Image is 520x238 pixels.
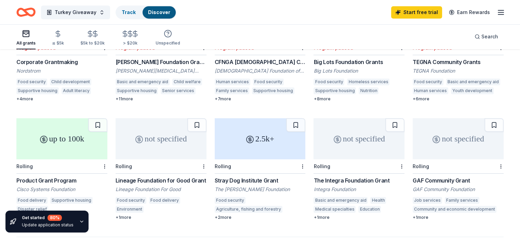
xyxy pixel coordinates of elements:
div: + 4 more [16,96,107,102]
div: Education [358,206,381,213]
div: + 1 more [413,215,504,220]
div: not specified [314,118,404,159]
button: All grants [16,27,36,49]
a: Discover [148,9,170,15]
div: + 6 more [413,96,504,102]
div: $5k to $20k [80,40,105,46]
button: Search [469,30,504,43]
div: The [PERSON_NAME] Foundation [215,186,306,193]
div: Environment [116,206,144,213]
div: Supportive housing [252,87,294,94]
div: Basic and emergency aid [446,78,500,85]
div: Senior services [161,87,196,94]
div: Food security [16,78,47,85]
div: Job services [413,197,442,204]
div: Lineage Foundation For Good [116,186,206,193]
div: Child development [50,78,91,85]
div: Rolling [215,163,231,169]
div: Rolling [413,163,429,169]
div: Family services [445,197,479,204]
div: Integra Foundation [314,186,404,193]
div: Basic and emergency aid [314,197,368,204]
div: Health [370,197,386,204]
div: Food security [116,197,146,204]
div: GAF Community Grant [413,176,504,185]
a: Home [16,4,36,20]
div: Get started [22,215,74,221]
div: Basic and emergency aid [116,78,170,85]
div: Supportive housing [50,197,93,204]
div: Adult literacy [62,87,91,94]
div: Human services [215,78,250,85]
button: Unspecified [156,27,180,49]
div: Family services [215,87,249,94]
button: $5k to $20k [80,27,105,49]
div: Food security [215,197,245,204]
div: Homeless services [347,78,389,85]
div: Food security [314,78,344,85]
div: Nordstrom [16,67,107,74]
div: Medical specialties [314,206,356,213]
div: + 1 more [314,215,404,220]
div: GAF Community Foundation [413,186,504,193]
div: Update application status [22,222,74,228]
button: Turkey Giveaway [41,5,110,19]
div: Child welfare [172,78,202,85]
span: Turkey Giveaway [55,8,96,16]
div: Unspecified [156,40,180,46]
div: Nutrition [359,87,378,94]
a: up to 100kRollingProduct Grant ProgramCisco Systems FoundationFood deliverySupportive housingDisa... [16,118,107,220]
div: > $20k [121,40,139,46]
div: TEGNA Community Grants [413,58,504,66]
div: ≤ $5k [52,40,64,46]
div: Food delivery [149,197,180,204]
div: Food delivery [16,197,48,204]
div: + 8 more [314,96,404,102]
div: Supportive housing [116,87,158,94]
div: 80 % [48,215,62,221]
div: Rolling [314,163,330,169]
a: not specifiedRollingThe Integra Foundation GrantIntegra FoundationBasic and emergency aidHealthMe... [314,118,404,220]
div: not specified [413,118,504,159]
div: 2.5k+ [215,118,306,159]
div: CFNGA [DEMOGRAPHIC_DATA] Community Grants [215,58,306,66]
div: Supportive housing [16,87,59,94]
div: Stray Dog Institute Grant [215,176,306,185]
div: + 11 more [116,96,206,102]
div: [DEMOGRAPHIC_DATA] Foundation of [GEOGRAPHIC_DATA][US_STATE] [215,67,306,74]
button: > $20k [121,27,139,49]
a: not specifiedRollingLineage Foundation for Good GrantLineage Foundation For GoodFood securityFood... [116,118,206,220]
div: TEGNA Foundation [413,67,504,74]
button: ≤ $5k [52,27,64,49]
div: not specified [116,118,206,159]
div: up to 100k [16,118,107,159]
a: Start free trial [391,6,442,18]
div: Agriculture, fishing and forestry [215,206,282,213]
div: Big Lots Foundation [314,67,404,74]
div: Human services [413,87,448,94]
div: Rolling [116,163,132,169]
div: Corporate Grantmaking [16,58,107,66]
div: Food security [253,78,284,85]
div: + 2 more [215,215,306,220]
div: All grants [16,40,36,46]
button: TrackDiscover [116,5,176,19]
a: 2.5k+RollingStray Dog Institute GrantThe [PERSON_NAME] FoundationFood securityAgriculture, fishin... [215,118,306,220]
div: Big Lots Foundation Grants [314,58,404,66]
div: Product Grant Program [16,176,107,185]
div: Rolling [16,163,33,169]
div: + 7 more [215,96,306,102]
a: not specifiedRollingGAF Community GrantGAF Community FoundationJob servicesFamily servicesCommuni... [413,118,504,220]
div: Lineage Foundation for Good Grant [116,176,206,185]
div: The Integra Foundation Grant [314,176,404,185]
a: Earn Rewards [445,6,494,18]
div: Youth development [451,87,494,94]
div: + 1 more [116,215,206,220]
div: Supportive housing [314,87,356,94]
div: Community and economic development [413,206,496,213]
span: Search [481,33,498,41]
a: Track [122,9,136,15]
div: Cisco Systems Foundation [16,186,107,193]
div: Food security [413,78,443,85]
div: [PERSON_NAME][MEDICAL_DATA] Foundation [116,67,206,74]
